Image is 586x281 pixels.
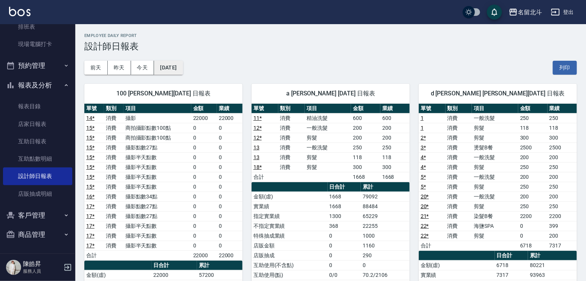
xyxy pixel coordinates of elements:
th: 單號 [252,104,278,114]
td: 2200 [518,211,548,221]
td: 22000 [151,270,197,280]
td: 消費 [446,221,472,231]
td: 1668 [328,192,361,201]
td: 1300 [328,211,361,221]
h2: Employee Daily Report [84,33,577,38]
td: 一般洗髮 [305,123,351,133]
td: 剪髮 [472,123,518,133]
td: 剪髮 [472,231,518,241]
td: 消費 [278,123,305,133]
td: 0 [191,172,217,182]
td: 290 [361,250,410,260]
td: 1668 [351,172,380,182]
button: 商品管理 [3,225,72,244]
td: 250 [518,201,548,211]
td: 攝影半天點數 [124,162,191,172]
td: 實業績 [252,201,328,211]
button: 預約管理 [3,56,72,75]
td: 剪髮 [305,162,351,172]
td: 0 [191,231,217,241]
td: 海鹽SPA [472,221,518,231]
td: 200 [380,133,410,143]
td: 7317 [495,270,528,280]
td: 80221 [528,260,577,270]
td: 一般洗髮 [472,192,518,201]
td: 0 [328,241,361,250]
a: 排班表 [3,18,72,35]
a: 1 [421,125,424,131]
img: Person [6,260,21,275]
td: 攝影半天點數 [124,221,191,231]
a: 店家日報表 [3,115,72,133]
td: 消費 [104,133,124,143]
button: 列印 [553,61,577,75]
td: 250 [518,113,548,123]
td: 消費 [104,172,124,182]
td: 消費 [104,241,124,250]
td: 消費 [104,182,124,192]
td: 消費 [278,152,305,162]
td: 0 [191,162,217,172]
td: 消費 [104,192,124,201]
a: 13 [253,144,259,150]
table: a dense table [84,104,243,261]
td: 250 [518,162,548,172]
td: 消費 [278,133,305,143]
td: 消費 [446,123,472,133]
td: 300 [548,133,577,143]
table: a dense table [419,104,577,251]
button: [DATE] [154,61,183,75]
td: 250 [351,143,380,152]
td: 200 [518,152,548,162]
td: 金額(虛) [252,192,328,201]
td: 一般洗髮 [472,152,518,162]
h5: 陳皓昇 [23,260,61,268]
td: 200 [548,172,577,182]
td: 0 [361,260,410,270]
td: 0 [191,211,217,221]
td: 2200 [548,211,577,221]
td: 0 [191,201,217,211]
th: 累計 [528,251,577,261]
td: 7317 [548,241,577,250]
td: 消費 [278,113,305,123]
td: 特殊抽成業績 [252,231,328,241]
td: 118 [380,152,410,162]
td: 0 [217,241,243,250]
td: 精油洗髮 [305,113,351,123]
td: 攝影半天點數 [124,152,191,162]
td: 消費 [446,192,472,201]
td: 300 [380,162,410,172]
table: a dense table [252,104,410,182]
td: 0 [191,221,217,231]
th: 日合計 [151,261,197,270]
button: 昨天 [108,61,131,75]
td: 368 [328,221,361,231]
td: 0 [518,221,548,231]
a: 店販抽成明細 [3,185,72,203]
td: 300 [518,133,548,143]
td: 0 [191,182,217,192]
th: 項目 [472,104,518,114]
td: 6718 [495,260,528,270]
td: 消費 [446,152,472,162]
td: 消費 [446,231,472,241]
th: 日合計 [328,182,361,192]
td: 消費 [446,182,472,192]
button: 今天 [131,61,154,75]
td: 250 [548,162,577,172]
td: 消費 [104,201,124,211]
td: 0 [217,152,243,162]
td: 200 [518,192,548,201]
td: 0 [191,123,217,133]
th: 項目 [305,104,351,114]
th: 項目 [124,104,191,114]
td: 22255 [361,221,410,231]
td: 250 [548,113,577,123]
td: 200 [548,192,577,201]
td: 攝影 [124,113,191,123]
td: 剪髮 [472,182,518,192]
td: 118 [518,123,548,133]
td: 攝影點數27點 [124,143,191,152]
td: 消費 [104,221,124,231]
